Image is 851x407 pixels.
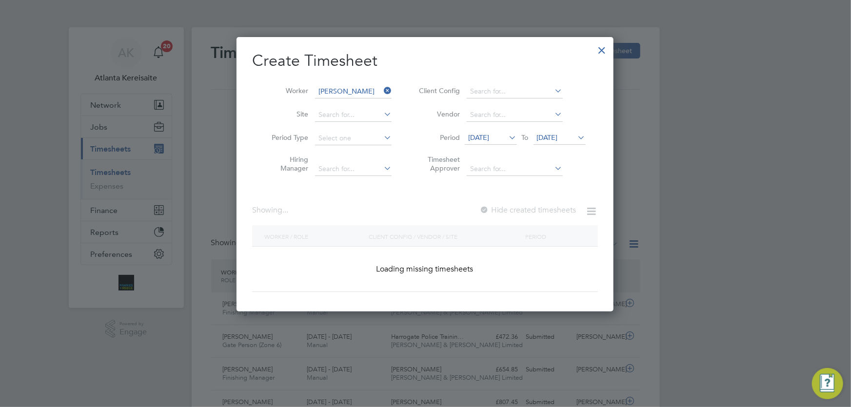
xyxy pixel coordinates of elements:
[467,85,563,98] input: Search for...
[315,108,392,122] input: Search for...
[264,110,308,118] label: Site
[416,155,460,173] label: Timesheet Approver
[812,368,843,399] button: Engage Resource Center
[416,110,460,118] label: Vendor
[282,205,288,215] span: ...
[416,133,460,142] label: Period
[479,205,576,215] label: Hide created timesheets
[252,51,598,71] h2: Create Timesheet
[264,133,308,142] label: Period Type
[264,155,308,173] label: Hiring Manager
[467,162,563,176] input: Search for...
[468,133,489,142] span: [DATE]
[467,108,563,122] input: Search for...
[519,131,532,144] span: To
[252,205,290,215] div: Showing
[537,133,558,142] span: [DATE]
[315,132,392,145] input: Select one
[315,85,392,98] input: Search for...
[416,86,460,95] label: Client Config
[264,86,308,95] label: Worker
[315,162,392,176] input: Search for...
